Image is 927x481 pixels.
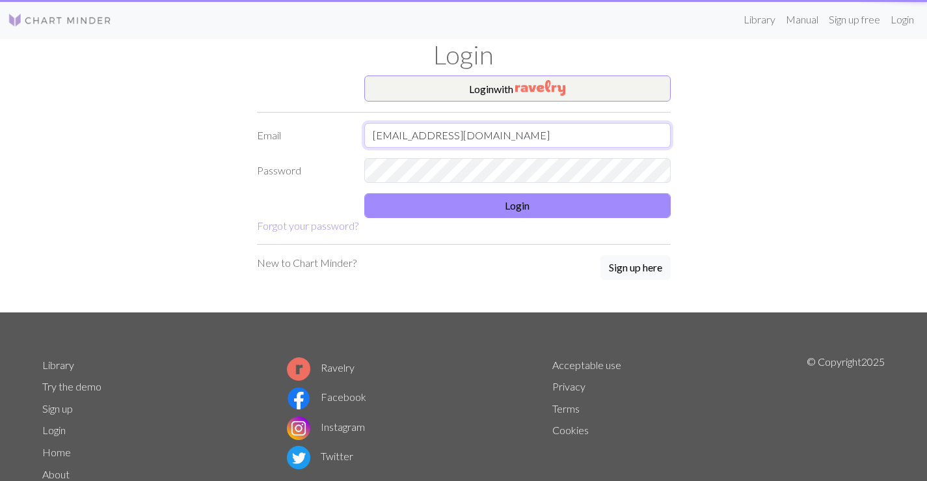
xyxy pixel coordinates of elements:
label: Email [249,123,356,148]
a: Acceptable use [552,359,621,371]
a: Manual [781,7,824,33]
label: Password [249,158,356,183]
img: Instagram logo [287,417,310,440]
a: About [42,468,70,480]
img: Facebook logo [287,387,310,410]
h1: Login [34,39,893,70]
a: Sign up free [824,7,885,33]
a: Login [42,424,66,436]
a: Instagram [287,420,365,433]
a: Home [42,446,71,458]
button: Sign up here [600,255,671,280]
a: Library [42,359,74,371]
a: Twitter [287,450,353,462]
a: Privacy [552,380,585,392]
a: Forgot your password? [257,219,358,232]
button: Loginwith [364,76,671,102]
img: Twitter logo [287,446,310,469]
img: Ravelry [515,80,565,96]
img: Logo [8,12,112,28]
a: Ravelry [287,361,355,374]
p: New to Chart Minder? [257,255,356,271]
a: Try the demo [42,380,101,392]
img: Ravelry logo [287,357,310,381]
a: Library [738,7,781,33]
a: Sign up here [600,255,671,281]
a: Facebook [287,391,366,403]
a: Terms [552,402,580,415]
a: Sign up [42,402,73,415]
a: Cookies [552,424,589,436]
button: Login [364,193,671,218]
a: Login [885,7,919,33]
